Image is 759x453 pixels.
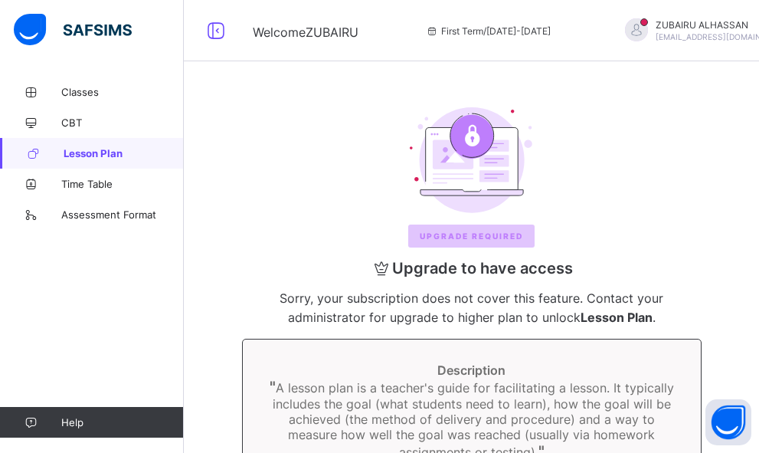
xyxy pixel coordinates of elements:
span: session/term information [426,25,551,37]
button: Open asap [705,399,751,445]
span: Welcome ZUBAIRU [253,25,358,40]
img: safsims [14,14,132,46]
span: Help [61,416,183,428]
img: upgrade.6110063f93bfcd33cea47338b18df3b1.svg [410,107,534,213]
span: Time Table [61,178,184,190]
span: Upgrade REQUIRED [420,231,523,241]
span: CBT [61,117,184,129]
span: " [270,378,276,396]
span: Classes [61,86,184,98]
span: Upgrade to have access [242,259,702,277]
span: Lesson Plan [64,147,184,159]
span: Description [266,363,678,378]
span: Sorry, your subscription does not cover this feature. Contact your administrator for upgrade to h... [280,291,663,325]
span: Assessment Format [61,208,184,221]
b: Lesson Plan [581,310,653,325]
